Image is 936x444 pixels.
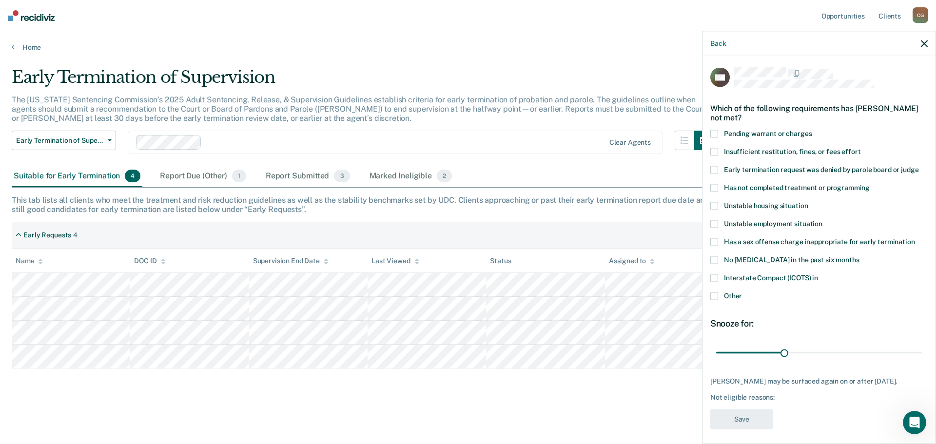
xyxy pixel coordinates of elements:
[710,393,928,402] div: Not eligible reasons:
[903,411,926,434] iframe: Intercom live chat
[609,257,655,265] div: Assigned to
[232,170,246,182] span: 1
[12,95,705,123] p: The [US_STATE] Sentencing Commission’s 2025 Adult Sentencing, Release, & Supervision Guidelines e...
[12,43,924,52] a: Home
[12,195,924,214] div: This tab lists all clients who meet the treatment and risk reduction guidelines as well as the st...
[710,409,773,429] button: Save
[724,237,915,245] span: Has a sex offense charge inappropriate for early termination
[8,10,55,21] img: Recidiviz
[710,39,726,47] button: Back
[724,183,870,191] span: Has not completed treatment or programming
[368,166,454,187] div: Marked Ineligible
[16,257,43,265] div: Name
[12,166,142,187] div: Suitable for Early Termination
[724,273,818,281] span: Interstate Compact (ICOTS) in
[710,96,928,130] div: Which of the following requirements has [PERSON_NAME] not met?
[158,166,248,187] div: Report Due (Other)
[490,257,511,265] div: Status
[724,147,860,155] span: Insufficient restitution, fines, or fees effort
[724,165,918,173] span: Early termination request was denied by parole board or judge
[73,231,78,239] div: 4
[12,67,714,95] div: Early Termination of Supervision
[609,138,651,147] div: Clear agents
[437,170,452,182] span: 2
[710,318,928,328] div: Snooze for:
[253,257,329,265] div: Supervision End Date
[724,129,812,137] span: Pending warrant or charges
[334,170,350,182] span: 3
[125,170,140,182] span: 4
[134,257,165,265] div: DOC ID
[724,291,742,299] span: Other
[710,377,928,385] div: [PERSON_NAME] may be surfaced again on or after [DATE].
[724,201,808,209] span: Unstable housing situation
[264,166,352,187] div: Report Submitted
[23,231,71,239] div: Early Requests
[724,219,822,227] span: Unstable employment situation
[724,255,859,263] span: No [MEDICAL_DATA] in the past six months
[16,136,104,145] span: Early Termination of Supervision
[913,7,928,23] div: C G
[371,257,419,265] div: Last Viewed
